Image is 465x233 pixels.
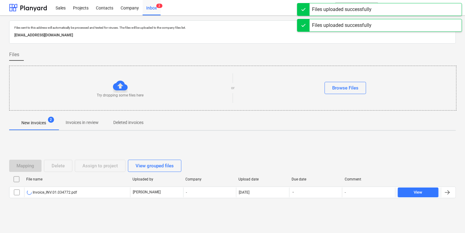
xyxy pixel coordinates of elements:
div: Try dropping some files hereorBrowse Files [9,66,456,111]
div: Due date [292,177,340,181]
p: or [231,86,234,91]
button: View [398,187,438,197]
div: Upload date [238,177,287,181]
p: Deleted invoices [113,119,143,126]
span: 2 [48,117,54,123]
iframe: Chat Widget [434,204,465,233]
p: Try dropping some files here [97,93,144,98]
p: [PERSON_NAME] [133,190,161,195]
div: File name [26,177,128,181]
div: Files uploaded successfully [312,22,372,29]
p: [EMAIL_ADDRESS][DOMAIN_NAME] [14,32,451,38]
p: Invoices in review [66,119,99,126]
button: View grouped files [128,160,181,172]
div: Uploaded by [133,177,181,181]
div: Files uploaded successfully [312,6,372,13]
p: Files sent to this address will automatically be processed and tested for viruses. The files will... [14,26,451,30]
div: - [183,187,236,197]
div: View [414,189,423,196]
span: 2 [156,4,162,8]
div: [DATE] [239,190,249,195]
p: New invoices [21,120,46,126]
span: Files [9,51,19,58]
div: View grouped files [136,162,174,170]
div: OCR in progress [27,190,32,195]
div: Invoice_INV.01.034772.pdf [27,190,77,195]
button: Browse Files [325,82,366,94]
div: Comment [345,177,393,181]
span: - [292,190,294,195]
div: Company [186,177,234,181]
div: Browse Files [332,84,358,92]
